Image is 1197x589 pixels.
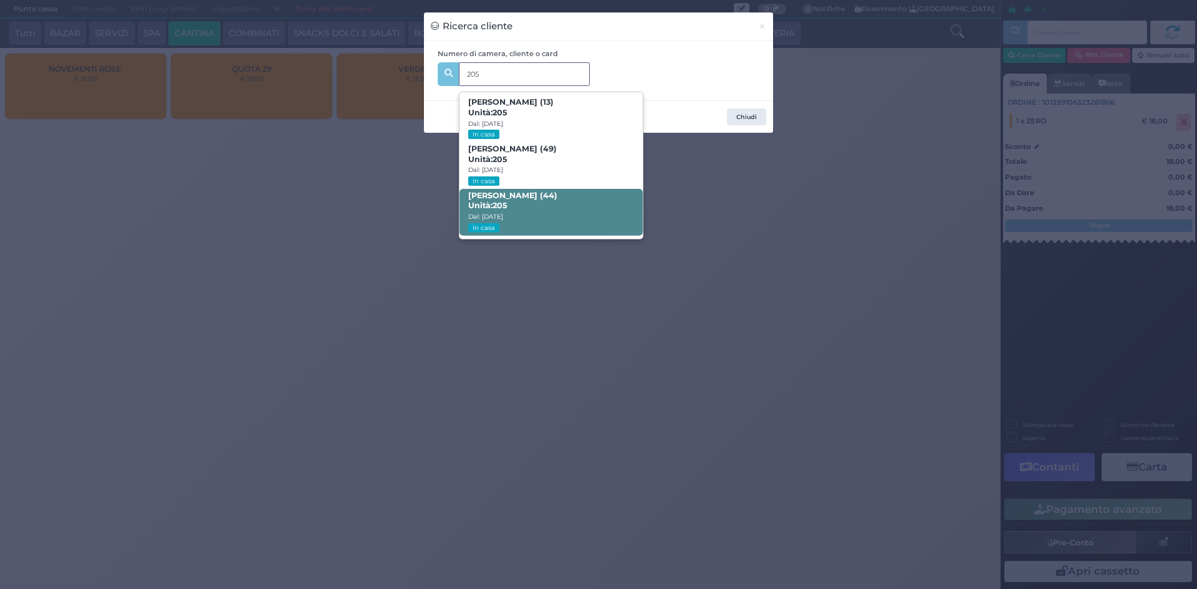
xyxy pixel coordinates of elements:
button: Chiudi [727,108,766,126]
small: Dal: [DATE] [468,120,503,128]
b: [PERSON_NAME] (44) [468,191,557,211]
small: Dal: [DATE] [468,213,503,221]
b: [PERSON_NAME] (49) [468,144,557,164]
span: Unità: [468,155,507,165]
h3: Ricerca cliente [431,19,512,34]
input: Es. 'Mario Rossi', '220' o '108123234234' [459,62,590,86]
span: × [758,19,766,33]
label: Numero di camera, cliente o card [438,49,558,59]
small: In casa [468,176,499,186]
strong: 205 [493,155,507,164]
strong: 205 [493,201,507,210]
small: In casa [468,223,499,232]
span: Unità: [468,201,507,211]
b: [PERSON_NAME] (13) [468,97,554,117]
button: Chiudi [751,12,773,41]
span: Unità: [468,108,507,118]
small: In casa [468,130,499,139]
small: Dal: [DATE] [468,166,503,174]
strong: 205 [493,108,507,117]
